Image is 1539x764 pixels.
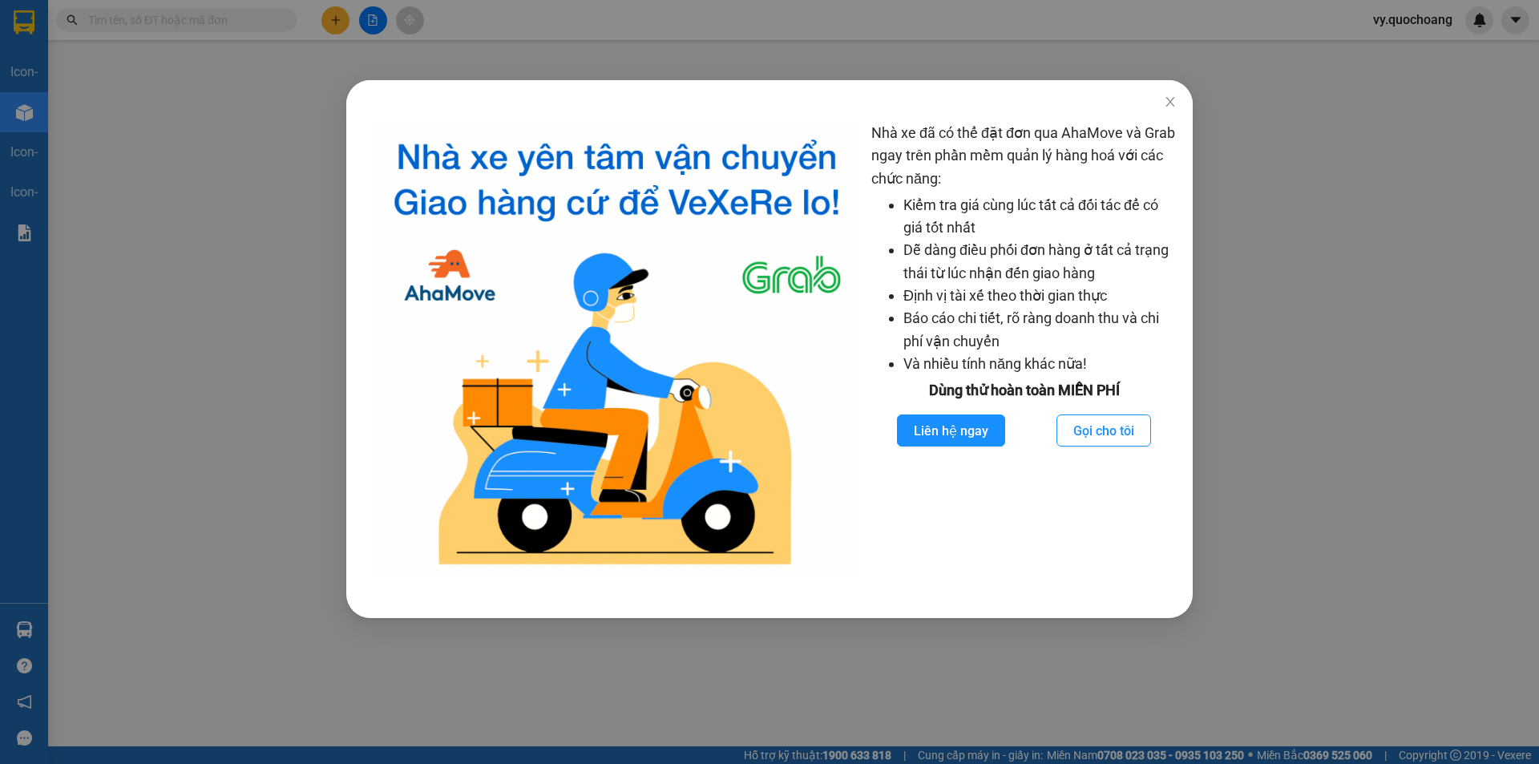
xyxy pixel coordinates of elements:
[903,194,1177,240] li: Kiểm tra giá cùng lúc tất cả đối tác để có giá tốt nhất
[871,122,1177,578] div: Nhà xe đã có thể đặt đơn qua AhaMove và Grab ngay trên phần mềm quản lý hàng hoá với các chức năng:
[375,122,858,578] img: logo
[1148,80,1193,125] button: Close
[903,239,1177,285] li: Dễ dàng điều phối đơn hàng ở tất cả trạng thái từ lúc nhận đến giao hàng
[871,379,1177,402] div: Dùng thử hoàn toàn MIỄN PHÍ
[903,307,1177,353] li: Báo cáo chi tiết, rõ ràng doanh thu và chi phí vận chuyển
[1073,421,1134,441] span: Gọi cho tôi
[903,285,1177,307] li: Định vị tài xế theo thời gian thực
[914,421,988,441] span: Liên hệ ngay
[903,353,1177,375] li: Và nhiều tính năng khác nữa!
[897,414,1005,447] button: Liên hệ ngay
[1164,95,1177,108] span: close
[1056,414,1151,447] button: Gọi cho tôi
